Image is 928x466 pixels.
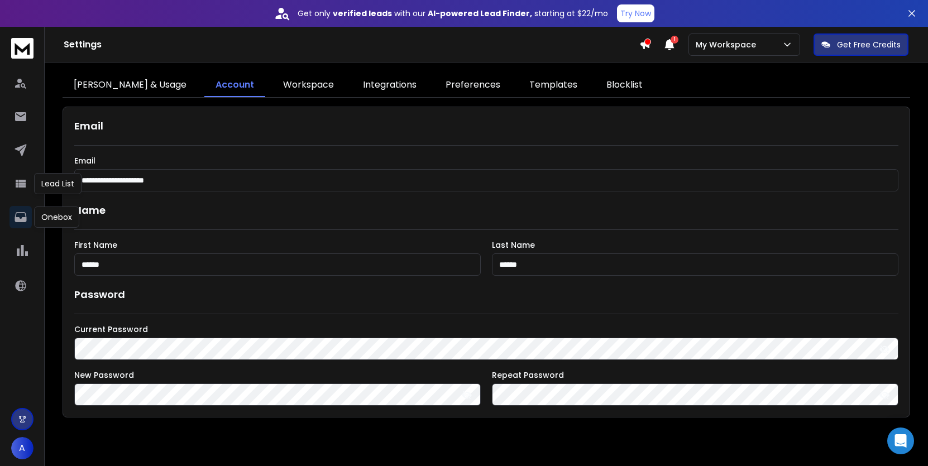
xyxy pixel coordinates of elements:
[34,173,82,194] div: Lead List
[518,74,589,97] a: Templates
[74,157,898,165] label: Email
[814,33,908,56] button: Get Free Credits
[11,38,34,59] img: logo
[696,39,760,50] p: My Workspace
[272,74,345,97] a: Workspace
[671,36,678,44] span: 1
[887,427,914,454] div: Open Intercom Messenger
[74,241,481,249] label: First Name
[595,74,654,97] a: Blocklist
[74,203,898,218] h1: Name
[352,74,428,97] a: Integrations
[620,8,651,19] p: Try Now
[74,371,481,379] label: New Password
[64,38,639,51] h1: Settings
[11,437,34,459] button: A
[63,74,198,97] a: [PERSON_NAME] & Usage
[428,8,532,19] strong: AI-powered Lead Finder,
[298,8,608,19] p: Get only with our starting at $22/mo
[34,206,79,228] div: Onebox
[74,325,898,333] label: Current Password
[492,241,898,249] label: Last Name
[492,371,898,379] label: Repeat Password
[204,74,265,97] a: Account
[617,4,654,22] button: Try Now
[434,74,511,97] a: Preferences
[74,118,898,134] h1: Email
[333,8,392,19] strong: verified leads
[837,39,901,50] p: Get Free Credits
[74,287,125,302] h1: Password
